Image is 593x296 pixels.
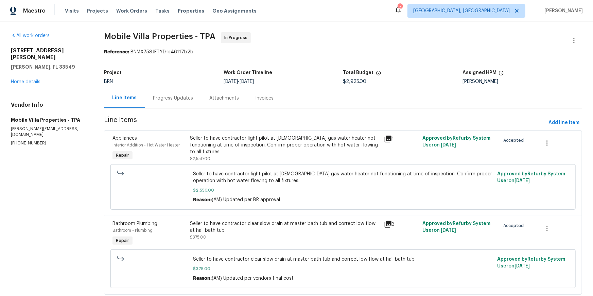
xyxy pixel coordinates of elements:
span: Work Orders [116,7,147,14]
span: [GEOGRAPHIC_DATA], [GEOGRAPHIC_DATA] [413,7,510,14]
div: Progress Updates [153,95,193,102]
div: Line Items [112,94,137,101]
div: Attachments [209,95,239,102]
h4: Vendor Info [11,102,88,108]
span: [DATE] [514,264,530,268]
span: Repair [113,237,132,244]
span: Reason: [193,276,212,281]
span: Approved by Refurby System User on [497,257,565,268]
div: BNMX75SJFTYD-b46117b2b [104,49,582,55]
span: BRN [104,79,113,84]
b: Reference: [104,50,129,54]
a: All work orders [11,33,50,38]
span: [DATE] [240,79,254,84]
span: Accepted [504,222,527,229]
span: Add line item [548,119,579,127]
span: $2,550.00 [190,157,210,161]
div: 1 [384,135,419,143]
span: In Progress [224,34,250,41]
span: Visits [65,7,79,14]
span: Interior Addition - Hot Water Heater [112,143,180,147]
span: Seller to have contractor light pilot at [DEMOGRAPHIC_DATA] gas water heater not functioning at t... [193,171,493,184]
span: Seller to have contractor clear slow drain at master bath tub and correct low flow at hall bath tub. [193,256,493,263]
span: Approved by Refurby System User on [497,172,565,183]
span: Appliances [112,136,137,141]
span: [DATE] [441,228,456,233]
span: [DATE] [514,178,530,183]
span: Maestro [23,7,46,14]
div: Seller to have contractor clear slow drain at master bath tub and correct low flow at hall bath tub. [190,220,380,234]
h5: Assigned HPM [463,70,496,75]
p: [PHONE_NUMBER] [11,140,88,146]
a: Home details [11,80,40,84]
h5: Mobile Villa Properties - TPA [11,117,88,123]
span: Mobile Villa Properties - TPA [104,32,215,40]
div: 3 [384,220,419,228]
span: $2,925.00 [343,79,367,84]
span: Geo Assignments [212,7,257,14]
span: $375.00 [193,265,493,272]
span: - [224,79,254,84]
span: (AM) Updated per vendors final cost. [212,276,295,281]
p: [PERSON_NAME][EMAIL_ADDRESS][DOMAIN_NAME] [11,126,88,138]
span: [DATE] [441,143,456,147]
h5: [PERSON_NAME], FL 33549 [11,64,88,70]
span: Reason: [193,197,212,202]
span: Projects [87,7,108,14]
span: $375.00 [190,235,206,239]
div: 2 [398,4,402,11]
div: Invoices [255,95,274,102]
h5: Work Order Timeline [224,70,272,75]
h5: Project [104,70,122,75]
span: Line Items [104,117,546,129]
h5: Total Budget [343,70,374,75]
span: Properties [178,7,204,14]
span: (AM) Updated per BR approval [212,197,280,202]
span: Approved by Refurby System User on [423,221,491,233]
span: Bathroom - Plumbing [112,228,153,232]
span: Accepted [504,137,527,144]
div: Seller to have contractor light pilot at [DEMOGRAPHIC_DATA] gas water heater not functioning at t... [190,135,380,155]
span: $2,550.00 [193,187,493,194]
span: Repair [113,152,132,159]
h2: [STREET_ADDRESS][PERSON_NAME] [11,47,88,61]
span: Tasks [155,8,170,13]
span: Approved by Refurby System User on [423,136,491,147]
div: [PERSON_NAME] [463,79,582,84]
span: Bathroom Plumbing [112,221,157,226]
button: Add line item [546,117,582,129]
span: [DATE] [224,79,238,84]
span: The total cost of line items that have been proposed by Opendoor. This sum includes line items th... [376,70,381,79]
span: [PERSON_NAME] [542,7,583,14]
span: The hpm assigned to this work order. [499,70,504,79]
